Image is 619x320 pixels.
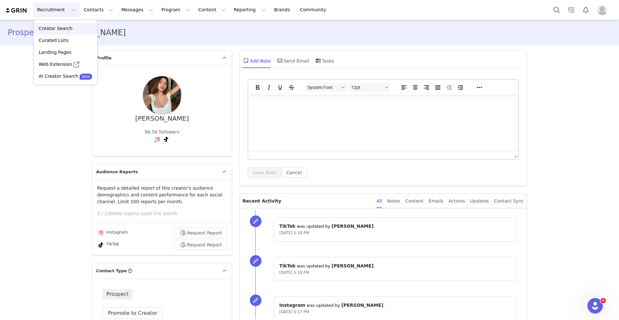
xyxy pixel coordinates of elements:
[242,194,371,208] p: Recent Activity
[286,83,297,92] button: Strikethrough
[405,194,423,208] div: Content
[252,83,263,92] button: Bold
[279,231,309,235] span: [DATE] 5:18 PM
[332,224,374,229] span: [PERSON_NAME]
[270,3,296,17] a: Brands
[579,3,593,17] button: Notifications
[494,194,524,208] div: Contact Sync
[296,3,333,17] a: Community
[248,167,281,178] button: Save Note
[97,210,232,217] p: 0 / 100000 reports used this month
[33,3,80,17] button: Recruitment
[248,95,518,151] iframe: Rich Text Area
[96,169,138,175] span: Audience Reports
[448,194,465,208] div: Actions
[308,85,339,90] span: System Font
[279,303,305,308] span: Instagram
[143,76,182,115] img: 90768603-4e60-4364-94b7-3f1c841a5ce1.jpg
[157,3,194,17] button: Program
[96,268,127,274] span: Contact Type
[276,53,309,68] div: Send Email
[349,83,390,92] button: Font sizes
[174,228,227,238] button: Request Report
[275,83,286,92] button: Underline
[174,240,227,250] button: Request Report
[332,263,374,268] span: [PERSON_NAME]
[474,83,485,92] button: Reveal or hide additional toolbar items
[511,151,518,159] div: Press the Up and Down arrow keys to resize the editor.
[597,5,607,15] img: placeholder-profile.jpg
[194,3,230,17] button: Content
[314,53,334,68] div: Tasks
[98,230,103,235] img: instagram.svg
[145,129,180,135] div: 96.5K followers
[421,83,432,92] button: Align right
[279,310,309,314] span: [DATE] 5:17 PM
[103,307,163,319] button: Promote to Creator
[593,5,614,15] button: Profile
[39,73,78,80] p: AI Creator Search
[470,194,489,208] div: Updates
[351,85,383,90] span: 12pt
[135,115,189,122] div: [PERSON_NAME]
[444,83,455,92] button: Decrease indent
[97,229,128,237] div: Instagram
[96,55,112,61] span: Profile
[279,302,511,309] p: ⁨ ⁩ was updated by ⁨ ⁩.
[279,263,295,268] span: TikTok
[80,3,117,17] button: Contacts
[8,27,51,38] a: Prospects
[279,270,309,275] span: [DATE] 5:18 PM
[398,83,409,92] button: Align left
[432,83,443,92] button: Justify
[601,298,606,303] span: 4
[39,61,72,68] p: Web Extension
[341,303,383,308] span: [PERSON_NAME]
[5,7,28,14] img: grin logo
[550,3,564,17] button: Search
[428,194,443,208] div: Emails
[117,3,157,17] button: Messages
[305,83,347,92] button: Fonts
[230,3,270,17] button: Reporting
[39,25,73,32] p: Creator Search
[410,83,421,92] button: Align center
[279,263,511,269] p: ⁨ ⁩ was updated by ⁨ ⁩.
[82,74,90,79] p: Beta
[97,185,227,205] p: Request a detailed report of this creator's audience demographics and content performance for eac...
[564,3,578,17] a: Tasks
[155,137,160,142] img: instagram.svg
[455,83,466,92] button: Increase indent
[281,167,307,178] button: Cancel
[97,241,119,249] div: TikTok
[387,194,400,208] div: Notes
[242,53,271,68] div: Add Note
[39,49,71,56] p: Landing Pages
[279,223,511,230] p: ⁨ ⁩ was updated by ⁨ ⁩.
[39,37,68,44] p: Curated Lists
[279,224,295,229] span: TikTok
[103,289,133,299] span: Prospect
[377,194,382,208] div: All
[263,83,274,92] button: Italic
[587,298,603,314] iframe: Intercom live chat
